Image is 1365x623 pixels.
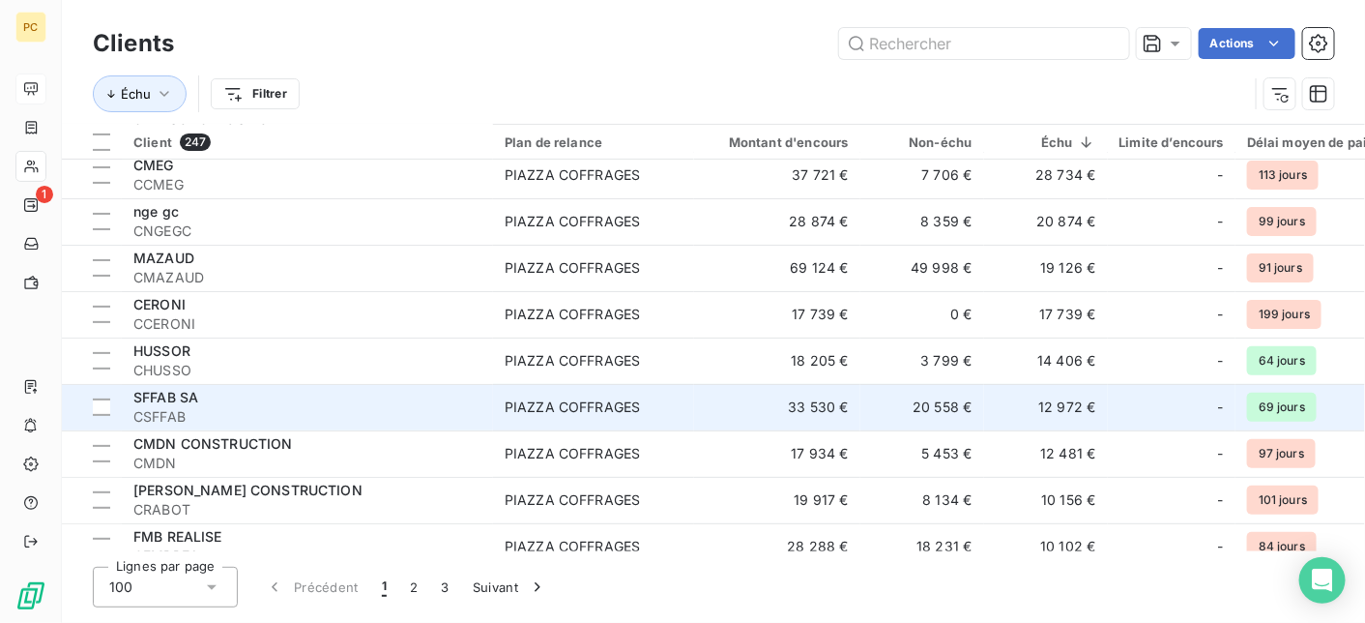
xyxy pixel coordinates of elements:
span: CRABOT [133,500,481,519]
td: 17 739 € [984,291,1108,338]
span: CFMBREA [133,547,481,566]
button: 1 [370,567,398,608]
span: FMB REALISE [133,528,222,545]
div: PIAZZA COFFRAGES [505,351,640,371]
div: Non-échu [872,134,973,150]
td: 7 706 € [860,152,984,198]
span: CNGEGC [133,222,481,241]
span: 91 jours [1247,253,1314,282]
img: Logo LeanPay [15,580,46,611]
button: 2 [398,567,429,608]
span: 64 jours [1247,346,1317,375]
button: 3 [430,567,461,608]
td: 10 102 € [984,523,1108,570]
h3: Clients [93,26,174,61]
span: - [1218,258,1224,278]
span: [PERSON_NAME] CONSTRUCTION [133,482,363,498]
td: 69 124 € [694,245,860,291]
td: 33 530 € [694,384,860,430]
span: - [1218,398,1224,417]
td: 18 231 € [860,523,984,570]
td: 20 558 € [860,384,984,430]
span: - [1218,305,1224,324]
span: SFFAB SA [133,389,198,405]
span: 99 jours [1247,207,1317,236]
span: MAZAUD [133,250,194,266]
div: PIAZZA COFFRAGES [505,490,640,510]
td: 19 126 € [984,245,1108,291]
td: 17 739 € [694,291,860,338]
td: 19 917 € [694,477,860,523]
div: PIAZZA COFFRAGES [505,212,640,231]
td: 37 721 € [694,152,860,198]
td: 28 874 € [694,198,860,245]
div: PIAZZA COFFRAGES [505,398,640,417]
div: Montant d'encours [706,134,849,150]
td: 18 205 € [694,338,860,384]
button: Actions [1199,28,1295,59]
span: 97 jours [1247,439,1316,468]
div: PIAZZA COFFRAGES [505,165,640,185]
input: Rechercher [839,28,1129,59]
span: CCMEG [133,175,481,194]
td: 12 972 € [984,384,1108,430]
div: PC [15,12,46,43]
button: Suivant [461,567,559,608]
span: Client [133,134,172,150]
div: PIAZZA COFFRAGES [505,305,640,324]
span: - [1218,444,1224,463]
span: - [1218,212,1224,231]
td: 49 998 € [860,245,984,291]
span: CERONI [133,296,186,312]
td: 12 481 € [984,430,1108,477]
span: 69 jours [1247,393,1317,422]
td: 10 156 € [984,477,1108,523]
td: 3 799 € [860,338,984,384]
div: PIAZZA COFFRAGES [505,444,640,463]
span: CCERONI [133,314,481,334]
span: CMAZAUD [133,268,481,287]
span: CMDN CONSTRUCTION [133,435,293,452]
span: 100 [109,578,132,597]
td: 0 € [860,291,984,338]
span: 101 jours [1247,486,1319,515]
span: 84 jours [1247,532,1317,561]
button: Échu [93,75,187,112]
td: 8 359 € [860,198,984,245]
span: nge gc [133,203,179,220]
span: 113 jours [1247,161,1319,190]
span: - [1218,537,1224,556]
span: CMEG [133,157,174,173]
span: 199 jours [1247,300,1321,329]
td: 28 734 € [984,152,1108,198]
span: - [1218,165,1224,185]
td: 17 934 € [694,430,860,477]
div: Limite d’encours [1119,134,1224,150]
button: Filtrer [211,78,300,109]
span: 247 [180,133,211,151]
span: CMDN [133,454,481,473]
div: PIAZZA COFFRAGES [505,537,640,556]
div: PIAZZA COFFRAGES [505,258,640,278]
td: 28 288 € [694,523,860,570]
td: 14 406 € [984,338,1108,384]
span: 1 [36,186,53,203]
td: 8 134 € [860,477,984,523]
span: CHUSSO [133,361,481,380]
span: - [1218,490,1224,510]
div: Open Intercom Messenger [1299,557,1346,604]
span: HUSSOR [133,342,190,359]
div: Plan de relance [505,134,682,150]
td: 5 453 € [860,430,984,477]
button: Précédent [253,567,370,608]
span: - [1218,351,1224,371]
div: Échu [996,134,1096,150]
span: 1 [382,578,387,597]
span: Échu [121,86,151,102]
td: 20 874 € [984,198,1108,245]
span: CSFFAB [133,407,481,427]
